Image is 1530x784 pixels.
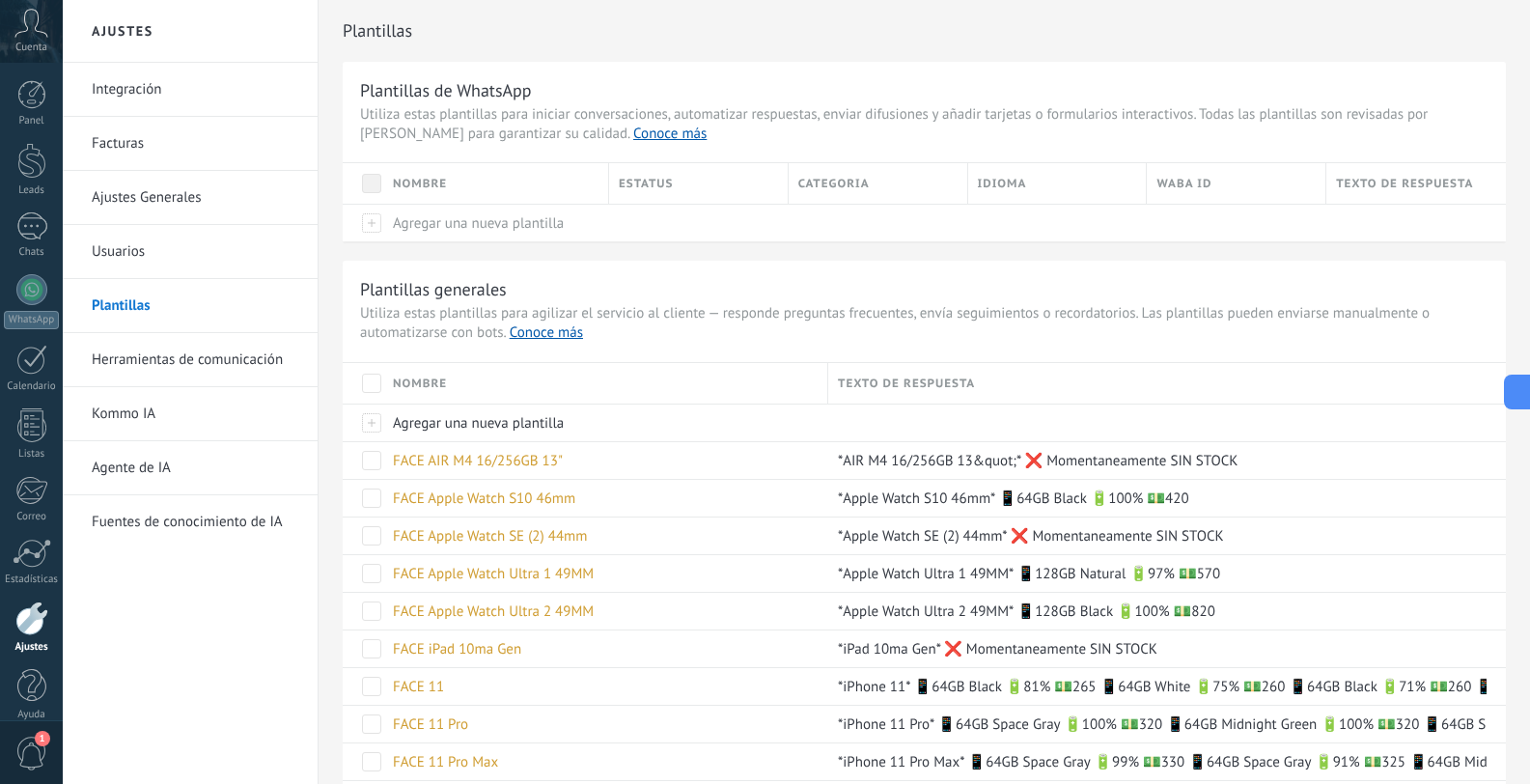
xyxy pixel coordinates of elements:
div: Listas [4,448,60,461]
a: Herramientas de comunicación [92,333,298,387]
div: *iPhone 11 Pro Max* 📱64GB Space Gray 🔋99% 💵330 📱64GB Space Gray 🔋91% 💵325 📱64GB Midnight Green 🔋8... [828,743,1487,780]
span: FACE AIR M4 16/256GB 13" [393,452,563,470]
div: *Apple Watch Ultra 2 49MM* 📱128GB Black 🔋100% 💵820 [828,593,1487,630]
span: Utiliza estas plantillas para iniciar conversaciones, automatizar respuestas, enviar difusiones y... [360,105,1488,144]
span: FACE Apple Watch SE (2) 44mm [393,527,587,546]
a: Kommo IA [92,387,298,441]
div: Nombre [383,363,827,404]
li: Kommo IA [63,387,318,441]
a: Fuentes de conocimiento de IA [92,495,298,549]
h2: Plantillas [343,12,1506,50]
div: Texto de respuesta [1326,163,1506,204]
a: Usuarios [92,225,298,279]
span: FACE 11 Pro [393,715,468,734]
a: Conoce más [633,125,707,143]
span: Agregar una nueva plantilla [393,414,564,433]
div: Leads [4,184,60,197]
span: Agregar una nueva plantilla [393,214,564,233]
li: Ajustes Generales [63,171,318,225]
div: *Apple Watch SE (2) 44mm* ❌ Momentaneamente SIN STOCK [828,518,1487,554]
div: Estatus [609,163,788,204]
li: Herramientas de comunicación [63,333,318,387]
span: FACE Apple Watch Ultra 2 49MM [393,602,594,621]
div: Calendario [4,380,60,393]
div: Estadísticas [4,574,60,586]
span: *Apple Watch Ultra 1 49MM* 📱128GB Natural 🔋97% 💵570 [838,565,1220,583]
span: FACE Apple Watch S10 46mm [393,490,575,508]
div: *iPhone 11* 📱64GB Black 🔋81% 💵265 📱64GB White 🔋75% 💵260 📱64GB Black 🔋71% 💵260 📱128GB Black 🔋84% 💵... [828,668,1487,705]
div: Nombre [383,163,608,204]
span: *Apple Watch S10 46mm* 📱64GB Black 🔋100% 💵420 [838,490,1189,508]
span: FACE 11 [393,678,444,696]
span: *AIR M4 16/256GB 13&quot;* ❌ Momentaneamente SIN STOCK [838,452,1238,470]
div: *Apple Watch Ultra 1 49MM* 📱128GB Natural 🔋97% 💵570 [828,555,1487,592]
h3: Plantillas de WhatsApp [360,79,1488,101]
div: Ajustes [4,641,60,654]
a: Integración [92,63,298,117]
div: Panel [4,115,60,127]
a: Facturas [92,117,298,171]
span: Cuenta [15,42,47,54]
li: Agente de IA [63,441,318,495]
a: Agente de IA [92,441,298,495]
li: Facturas [63,117,318,171]
div: Texto de respuesta [828,363,1506,404]
div: *AIR M4 16/256GB 13&quot;* ❌ Momentaneamente SIN STOCK [828,442,1487,479]
a: Conoce más [510,323,583,342]
span: FACE Apple Watch Ultra 1 49MM [393,565,594,583]
li: Fuentes de conocimiento de IA [63,495,318,548]
div: Chats [4,246,60,259]
span: *Apple Watch SE (2) 44mm* ❌ Momentaneamente SIN STOCK [838,527,1224,546]
div: WABA ID [1147,163,1325,204]
li: Plantillas [63,279,318,333]
span: *Apple Watch Ultra 2 49MM* 📱128GB Black 🔋100% 💵820 [838,602,1215,621]
span: 1 [35,731,50,746]
div: Ayuda [4,709,60,721]
span: FACE 11 Pro Max [393,753,498,771]
a: Ajustes Generales [92,171,298,225]
div: Categoria [789,163,967,204]
li: Usuarios [63,225,318,279]
h3: Plantillas generales [360,278,1488,300]
li: Integración [63,63,318,117]
div: *Apple Watch S10 46mm* 📱64GB Black 🔋100% 💵420 [828,480,1487,517]
a: Plantillas [92,279,298,333]
div: WhatsApp [4,311,59,329]
div: *iPhone 11 Pro* 📱64GB Space Gray 🔋100% 💵320 📱64GB Midnight Green 🔋100% 💵320 📱64GB Space Gray 🔋85%... [828,706,1487,742]
div: Idioma [968,163,1147,204]
span: FACE iPad 10ma Gen [393,640,521,658]
span: Utiliza estas plantillas para agilizar el servicio al cliente — responde preguntas frecuentes, en... [360,304,1488,343]
div: Correo [4,511,60,523]
span: *iPad 10ma Gen* ❌ Momentaneamente SIN STOCK [838,640,1157,658]
div: *iPad 10ma Gen* ❌ Momentaneamente SIN STOCK [828,630,1487,667]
